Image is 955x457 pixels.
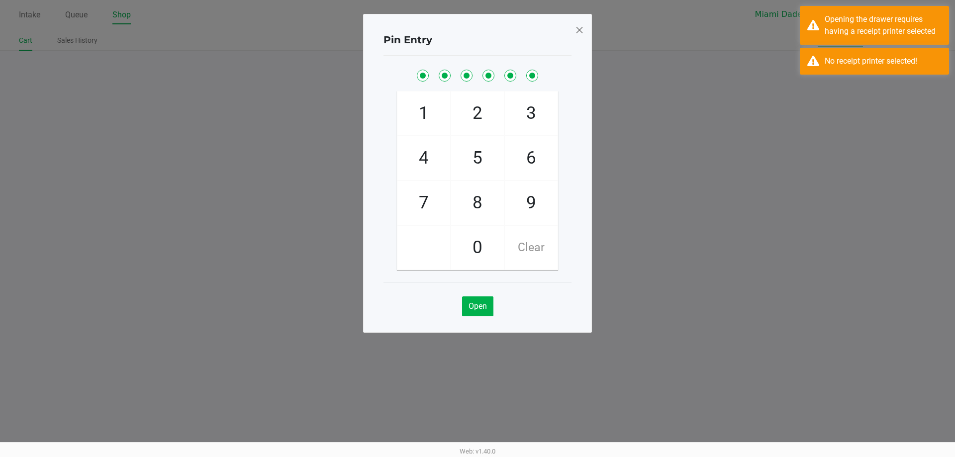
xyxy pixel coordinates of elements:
span: 6 [505,136,558,180]
span: 9 [505,181,558,225]
span: 8 [451,181,504,225]
span: 5 [451,136,504,180]
div: No receipt printer selected! [825,55,942,67]
span: 7 [397,181,450,225]
span: 0 [451,226,504,270]
span: 4 [397,136,450,180]
span: 2 [451,91,504,135]
h4: Pin Entry [383,32,432,47]
div: Opening the drawer requires having a receipt printer selected [825,13,942,37]
span: Open [469,301,487,311]
span: 3 [505,91,558,135]
span: 1 [397,91,450,135]
span: Clear [505,226,558,270]
span: Web: v1.40.0 [460,448,495,455]
button: Open [462,296,493,316]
